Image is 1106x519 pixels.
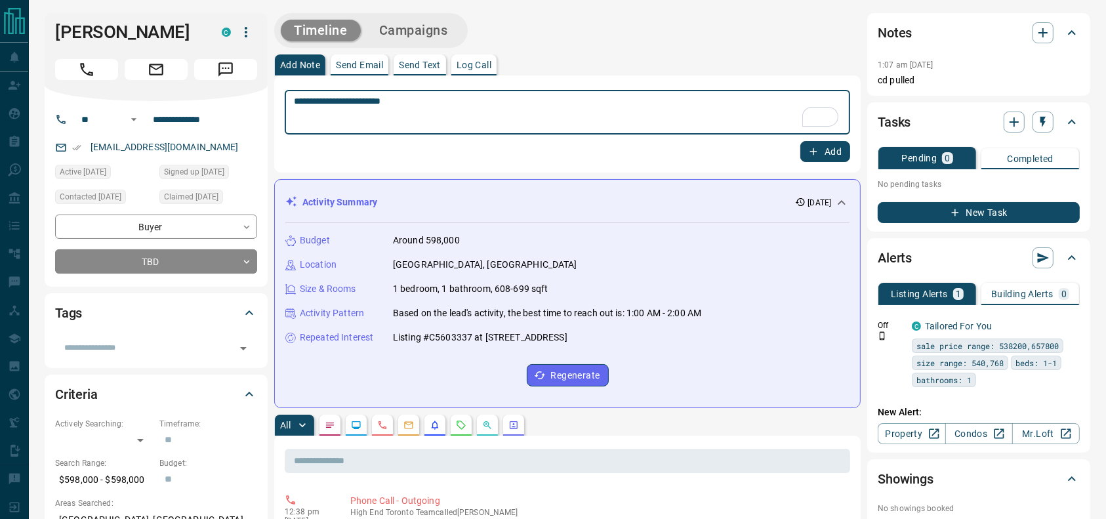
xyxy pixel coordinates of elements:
[945,423,1013,444] a: Condos
[991,289,1054,299] p: Building Alerts
[234,339,253,358] button: Open
[126,112,142,127] button: Open
[55,59,118,80] span: Call
[878,242,1080,274] div: Alerts
[285,507,331,516] p: 12:38 pm
[393,234,460,247] p: Around 598,000
[55,249,257,274] div: TBD
[377,420,388,430] svg: Calls
[300,331,373,344] p: Repeated Interest
[1061,289,1067,299] p: 0
[456,420,466,430] svg: Requests
[350,508,845,517] p: High End Toronto Team called [PERSON_NAME]
[916,356,1004,369] span: size range: 540,768
[72,143,81,152] svg: Email Verified
[55,297,257,329] div: Tags
[55,190,153,208] div: Sat Aug 09 2025
[878,73,1080,87] p: cd pulled
[351,420,361,430] svg: Lead Browsing Activity
[878,331,887,341] svg: Push Notification Only
[878,423,945,444] a: Property
[325,420,335,430] svg: Notes
[430,420,440,430] svg: Listing Alerts
[956,289,961,299] p: 1
[280,421,291,430] p: All
[300,234,330,247] p: Budget
[55,457,153,469] p: Search Range:
[916,339,1059,352] span: sale price range: 538200,657800
[336,60,383,70] p: Send Email
[1007,154,1054,163] p: Completed
[281,20,361,41] button: Timeline
[393,258,577,272] p: [GEOGRAPHIC_DATA], [GEOGRAPHIC_DATA]
[194,59,257,80] span: Message
[366,20,461,41] button: Campaigns
[302,196,377,209] p: Activity Summary
[878,106,1080,138] div: Tasks
[55,165,153,183] div: Sat Aug 09 2025
[527,364,609,386] button: Regenerate
[159,165,257,183] div: Sat Aug 09 2025
[55,418,153,430] p: Actively Searching:
[916,373,972,386] span: bathrooms: 1
[808,197,832,209] p: [DATE]
[164,190,218,203] span: Claimed [DATE]
[878,17,1080,49] div: Notes
[878,405,1080,419] p: New Alert:
[925,321,992,331] a: Tailored For You
[800,141,850,162] button: Add
[902,154,937,163] p: Pending
[55,379,257,410] div: Criteria
[878,112,911,133] h2: Tasks
[60,190,121,203] span: Contacted [DATE]
[300,282,356,296] p: Size & Rooms
[878,202,1080,223] button: New Task
[222,28,231,37] div: condos.ca
[878,22,912,43] h2: Notes
[60,165,106,178] span: Active [DATE]
[878,175,1080,194] p: No pending tasks
[878,320,904,331] p: Off
[393,331,567,344] p: Listing #C5603337 at [STREET_ADDRESS]
[399,60,441,70] p: Send Text
[300,258,337,272] p: Location
[393,282,548,296] p: 1 bedroom, 1 bathroom, 608-699 sqft
[1015,356,1057,369] span: beds: 1-1
[878,463,1080,495] div: Showings
[878,503,1080,514] p: No showings booked
[159,418,257,430] p: Timeframe:
[878,60,933,70] p: 1:07 am [DATE]
[350,494,845,508] p: Phone Call - Outgoing
[55,469,153,491] p: $598,000 - $598,000
[294,96,841,129] textarea: To enrich screen reader interactions, please activate Accessibility in Grammarly extension settings
[55,497,257,509] p: Areas Searched:
[55,215,257,239] div: Buyer
[55,302,82,323] h2: Tags
[55,22,202,43] h1: [PERSON_NAME]
[878,247,912,268] h2: Alerts
[280,60,320,70] p: Add Note
[457,60,491,70] p: Log Call
[91,142,239,152] a: [EMAIL_ADDRESS][DOMAIN_NAME]
[403,420,414,430] svg: Emails
[393,306,701,320] p: Based on the lead's activity, the best time to reach out is: 1:00 AM - 2:00 AM
[159,457,257,469] p: Budget:
[300,306,364,320] p: Activity Pattern
[159,190,257,208] div: Sat Aug 09 2025
[285,190,850,215] div: Activity Summary[DATE]
[1012,423,1080,444] a: Mr.Loft
[508,420,519,430] svg: Agent Actions
[878,468,933,489] h2: Showings
[164,165,224,178] span: Signed up [DATE]
[482,420,493,430] svg: Opportunities
[891,289,948,299] p: Listing Alerts
[912,322,921,331] div: condos.ca
[945,154,950,163] p: 0
[125,59,188,80] span: Email
[55,384,98,405] h2: Criteria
